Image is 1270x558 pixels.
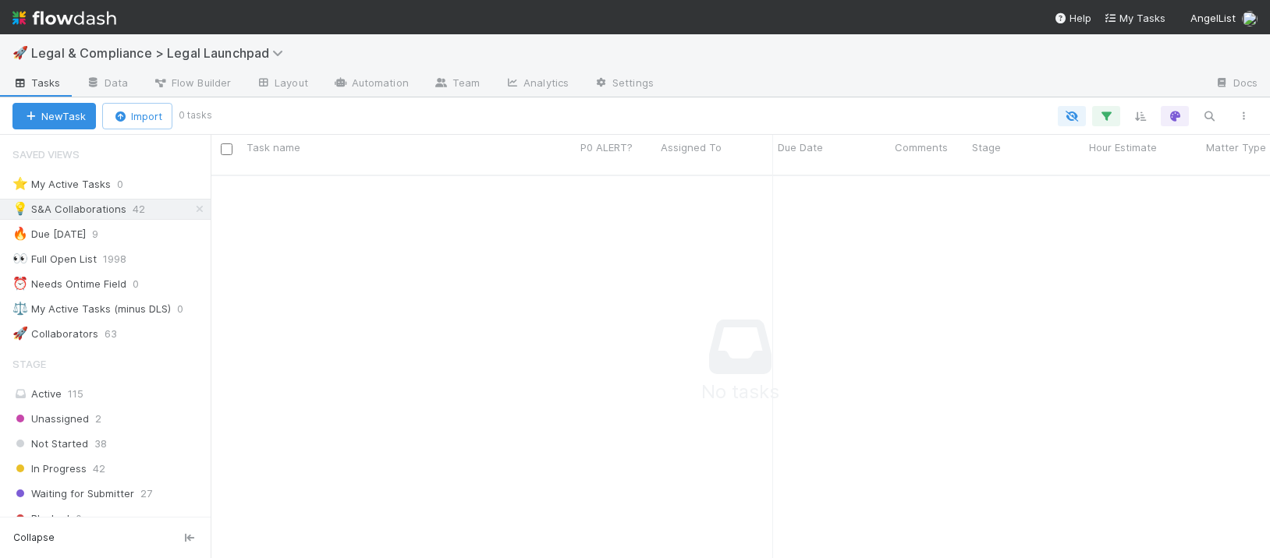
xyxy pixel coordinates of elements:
[12,177,28,190] span: ⭐
[12,200,126,219] div: S&A Collaborations
[12,302,28,315] span: ⚖️
[778,139,823,155] span: Due Date
[895,139,948,155] span: Comments
[179,108,212,122] small: 0 tasks
[12,277,28,290] span: ⏰
[12,249,97,269] div: Full Open List
[580,139,633,155] span: P0 ALERT?
[68,387,83,400] span: 115
[105,324,133,344] span: 63
[12,227,28,240] span: 🔥
[94,434,107,454] span: 38
[221,143,232,155] input: Toggle All Rows Selected
[1202,72,1270,97] a: Docs
[13,531,55,545] span: Collapse
[972,139,1001,155] span: Stage
[12,324,98,344] div: Collaborators
[31,45,291,61] span: Legal & Compliance > Legal Launchpad
[93,459,105,479] span: 42
[12,459,87,479] span: In Progress
[492,72,581,97] a: Analytics
[1242,11,1258,26] img: avatar_6811aa62-070e-4b0a-ab85-15874fb457a1.png
[12,5,116,31] img: logo-inverted-e16ddd16eac7371096b0.svg
[153,75,231,90] span: Flow Builder
[1206,139,1266,155] span: Matter Type
[95,409,101,429] span: 2
[73,72,140,97] a: Data
[12,409,89,429] span: Unassigned
[1104,10,1165,26] a: My Tasks
[243,72,321,97] a: Layout
[1104,12,1165,24] span: My Tasks
[661,139,722,155] span: Assigned To
[12,139,80,170] span: Saved Views
[247,139,300,155] span: Task name
[12,75,61,90] span: Tasks
[12,434,88,454] span: Not Started
[76,509,82,528] span: 0
[12,103,96,129] button: NewTask
[1190,12,1236,24] span: AngelList
[140,484,152,503] span: 27
[12,327,28,340] span: 🚀
[117,175,139,194] span: 0
[12,175,111,194] div: My Active Tasks
[12,509,69,528] span: Blocked
[1054,10,1091,26] div: Help
[133,200,161,219] span: 42
[177,299,199,319] span: 0
[581,72,666,97] a: Settings
[140,72,243,97] a: Flow Builder
[321,72,421,97] a: Automation
[421,72,492,97] a: Team
[1089,139,1157,155] span: Hour Estimate
[102,103,172,129] button: Import
[12,252,28,265] span: 👀
[12,202,28,215] span: 💡
[92,224,114,244] span: 9
[12,484,134,503] span: Waiting for Submitter
[133,274,154,294] span: 0
[103,249,142,269] span: 1998
[12,46,28,59] span: 🚀
[12,299,171,319] div: My Active Tasks (minus DLS)
[12,224,86,244] div: Due [DATE]
[12,384,207,404] div: Active
[12,274,126,294] div: Needs Ontime Field
[12,348,46,380] span: Stage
